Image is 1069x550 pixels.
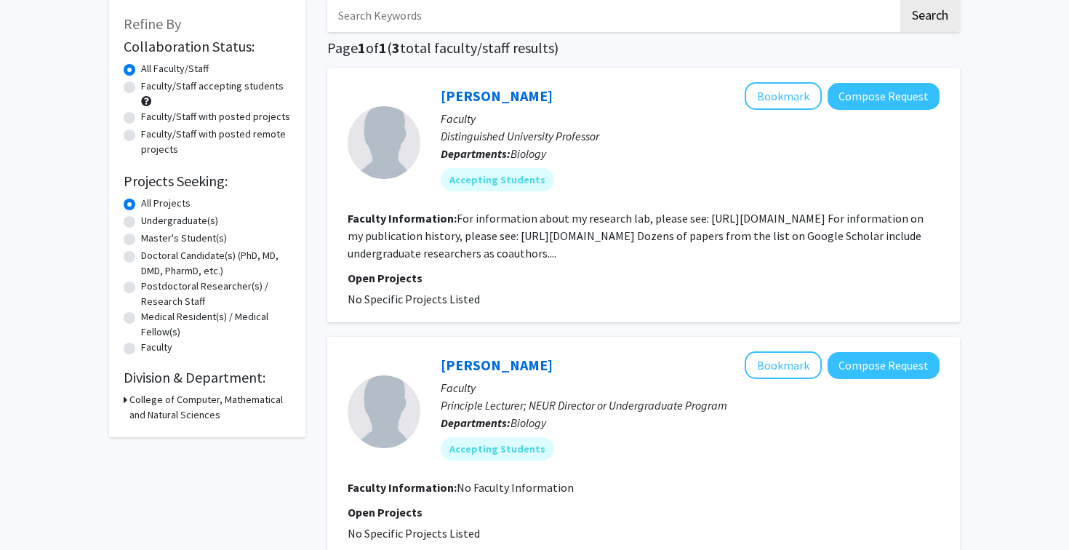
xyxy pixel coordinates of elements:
[379,39,387,57] span: 1
[511,146,546,161] span: Biology
[441,87,553,105] a: [PERSON_NAME]
[441,356,553,374] a: [PERSON_NAME]
[348,211,924,260] fg-read-more: For information about my research lab, please see: [URL][DOMAIN_NAME] For information on my publi...
[141,79,284,94] label: Faculty/Staff accepting students
[348,526,480,541] span: No Specific Projects Listed
[327,39,960,57] h1: Page of ( total faculty/staff results)
[141,61,209,76] label: All Faculty/Staff
[141,231,227,246] label: Master's Student(s)
[441,437,554,461] mat-chip: Accepting Students
[129,392,291,423] h3: College of Computer, Mathematical and Natural Sciences
[141,309,291,340] label: Medical Resident(s) / Medical Fellow(s)
[441,168,554,191] mat-chip: Accepting Students
[441,146,511,161] b: Departments:
[141,279,291,309] label: Postdoctoral Researcher(s) / Research Staff
[511,415,546,430] span: Biology
[441,415,511,430] b: Departments:
[124,38,291,55] h2: Collaboration Status:
[348,503,940,521] p: Open Projects
[441,379,940,396] p: Faculty
[348,211,457,226] b: Faculty Information:
[11,485,62,539] iframe: Chat
[348,292,480,306] span: No Specific Projects Listed
[348,480,457,495] b: Faculty Information:
[141,196,191,211] label: All Projects
[141,213,218,228] label: Undergraduate(s)
[124,15,181,33] span: Refine By
[441,110,940,127] p: Faculty
[141,127,291,157] label: Faculty/Staff with posted remote projects
[828,352,940,379] button: Compose Request to Hilary Bierman
[457,480,574,495] span: No Faculty Information
[441,127,940,145] p: Distinguished University Professor
[141,109,290,124] label: Faculty/Staff with posted projects
[745,82,822,110] button: Add William Fagan to Bookmarks
[828,83,940,110] button: Compose Request to William Fagan
[141,340,172,355] label: Faculty
[392,39,400,57] span: 3
[441,396,940,414] p: Principle Lecturer; NEUR Director or Undergraduate Program
[348,269,940,287] p: Open Projects
[124,369,291,386] h2: Division & Department:
[358,39,366,57] span: 1
[745,351,822,379] button: Add Hilary Bierman to Bookmarks
[124,172,291,190] h2: Projects Seeking:
[141,248,291,279] label: Doctoral Candidate(s) (PhD, MD, DMD, PharmD, etc.)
